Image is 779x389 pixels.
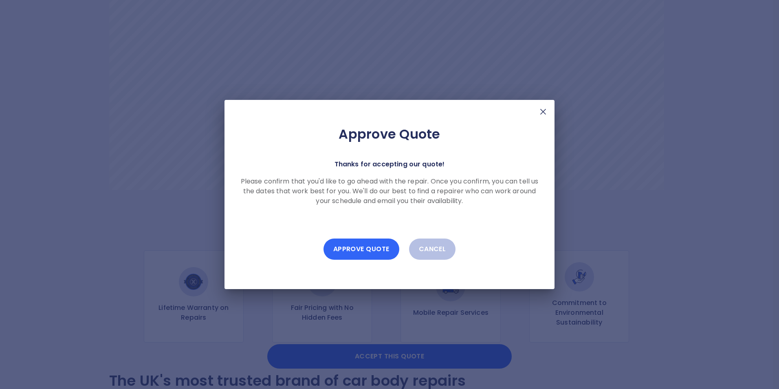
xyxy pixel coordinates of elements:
[323,239,399,260] button: Approve Quote
[238,177,541,206] p: Please confirm that you'd like to go ahead with the repair. Once you confirm, you can tell us the...
[538,107,548,117] img: X Mark
[409,239,456,260] button: Cancel
[334,159,445,170] p: Thanks for accepting our quote!
[238,126,541,142] h2: Approve Quote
